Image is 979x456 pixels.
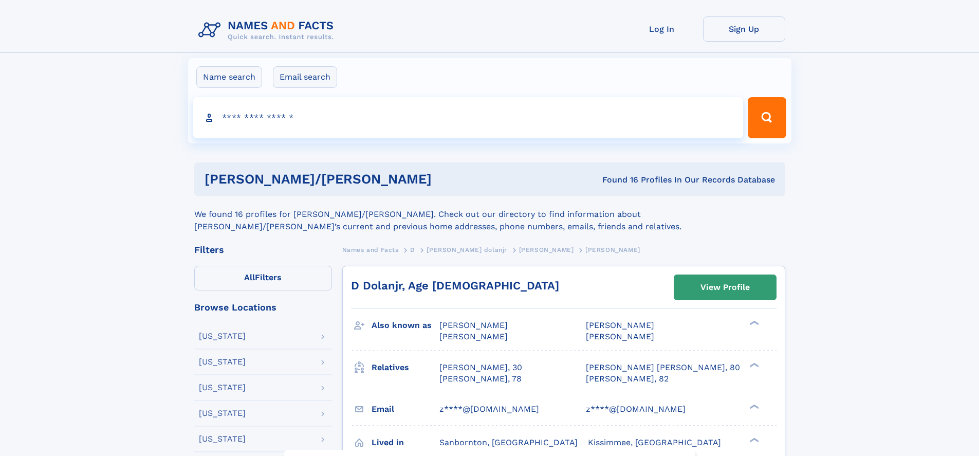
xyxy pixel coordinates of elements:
[439,362,522,373] a: [PERSON_NAME], 30
[586,373,669,385] a: [PERSON_NAME], 82
[273,66,337,88] label: Email search
[193,97,744,138] input: search input
[205,173,517,186] h1: [PERSON_NAME]/[PERSON_NAME]
[700,276,750,299] div: View Profile
[439,437,578,447] span: Sanbornton, [GEOGRAPHIC_DATA]
[410,246,415,253] span: D
[747,403,760,410] div: ❯
[372,434,439,451] h3: Lived in
[586,332,654,341] span: [PERSON_NAME]
[519,243,574,256] a: [PERSON_NAME]
[439,320,508,330] span: [PERSON_NAME]
[342,243,399,256] a: Names and Facts
[410,243,415,256] a: D
[351,279,559,292] a: D Dolanjr, Age [DEMOGRAPHIC_DATA]
[196,66,262,88] label: Name search
[199,435,246,443] div: [US_STATE]
[439,332,508,341] span: [PERSON_NAME]
[199,384,246,392] div: [US_STATE]
[747,320,760,326] div: ❯
[194,16,342,44] img: Logo Names and Facts
[372,400,439,418] h3: Email
[427,243,507,256] a: [PERSON_NAME] dolanjr
[748,97,786,138] button: Search Button
[517,174,775,186] div: Found 16 Profiles In Our Records Database
[747,436,760,443] div: ❯
[747,361,760,368] div: ❯
[586,320,654,330] span: [PERSON_NAME]
[439,373,522,385] a: [PERSON_NAME], 78
[199,332,246,340] div: [US_STATE]
[199,409,246,417] div: [US_STATE]
[621,16,703,42] a: Log In
[194,266,332,290] label: Filters
[372,359,439,376] h3: Relatives
[674,275,776,300] a: View Profile
[194,303,332,312] div: Browse Locations
[588,437,721,447] span: Kissimmee, [GEOGRAPHIC_DATA]
[703,16,785,42] a: Sign Up
[586,362,740,373] a: [PERSON_NAME] [PERSON_NAME], 80
[244,272,255,282] span: All
[199,358,246,366] div: [US_STATE]
[372,317,439,334] h3: Also known as
[585,246,640,253] span: [PERSON_NAME]
[194,196,785,233] div: We found 16 profiles for [PERSON_NAME]/[PERSON_NAME]. Check out our directory to find information...
[519,246,574,253] span: [PERSON_NAME]
[427,246,507,253] span: [PERSON_NAME] dolanjr
[194,245,332,254] div: Filters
